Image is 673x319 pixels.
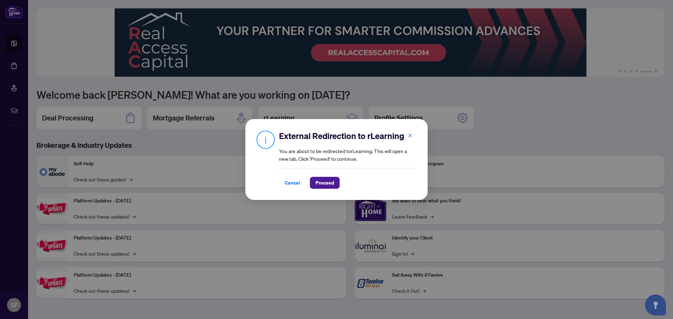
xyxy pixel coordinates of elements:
button: Cancel [279,177,306,189]
button: Proceed [310,177,340,189]
span: Cancel [285,177,300,188]
div: You are about to be redirected to rLearning . This will open a new tab. Click ‘Proceed’ to continue. [279,130,416,189]
span: Proceed [315,177,334,188]
button: Open asap [645,294,666,315]
span: close [408,133,413,138]
h2: External Redirection to rLearning [279,130,416,141]
img: Info Icon [257,130,275,149]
